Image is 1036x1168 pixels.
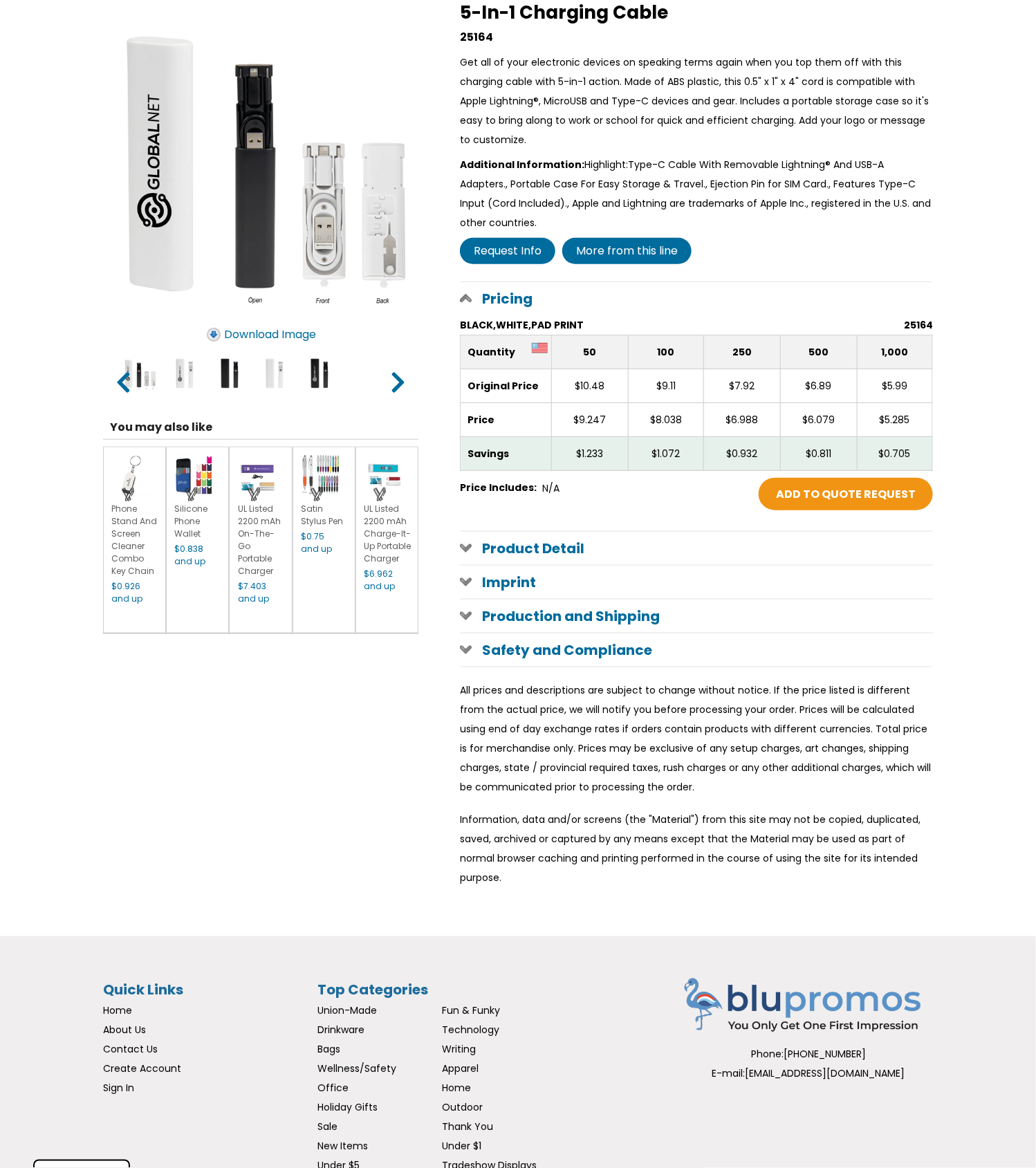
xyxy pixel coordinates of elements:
[628,403,703,437] td: $8.038
[111,454,152,496] img: Phone Stand And Screen Cleaner Combo Key Chain
[238,580,266,592] span: $7.403
[460,600,933,633] a: Production and Shipping
[904,315,933,335] div: Product Number
[103,1062,181,1076] span: Create Account
[103,415,418,439] h5: You may also like
[317,1120,337,1134] a: Sale
[704,335,781,369] th: 250
[751,1048,784,1062] span: Phone:
[857,335,932,369] th: 1,000
[857,437,932,471] td: $0.705
[460,318,584,332] span: BLACK,WHITE,PAD PRINT
[317,1140,368,1153] a: New Items
[364,503,411,564] a: UL Listed 2200 mAh Charge-It-Up Portable Charger
[552,369,629,403] td: $10.48
[442,1004,500,1018] a: Fun & Funky
[317,1043,340,1057] span: Bags
[317,1062,396,1076] a: Wellness/Safety
[317,1082,349,1095] a: Office
[307,485,328,503] div: Create Virtual Sample
[442,1101,483,1115] span: Outdoor
[257,356,292,391] input: 5-In-1 Charging Cable
[562,238,692,264] a: More from this line
[460,155,933,232] div: Highlight:Type-C Cable With Removable Lightning® And USB-A Adapters., Portable Case For Easy Stor...
[461,437,552,471] td: Savings
[363,454,405,496] img: UL Listed 2200 mAh Charge-It-Up Portable Charger
[460,566,933,599] a: Imprint
[704,369,781,403] td: $7.92
[442,1120,493,1134] a: Thank You
[746,1067,905,1081] a: [EMAIL_ADDRESS][DOMAIN_NAME]
[460,28,933,47] div: 25164
[103,1023,146,1037] a: About Us
[301,503,349,528] div: Satin Stylus Pen
[175,503,223,540] div: Silicone Phone Wallet
[712,1067,746,1081] span: E-mail:
[460,680,933,797] div: All prices and descriptions are subject to change without notice. If the price listed is differen...
[175,543,204,555] span: $0.838
[103,1043,158,1057] span: Contact Us
[460,532,933,565] a: Product Detail
[175,503,208,539] a: Silicone Phone Wallet
[780,369,857,403] td: $6.89
[628,437,703,471] td: $1.072
[552,437,629,471] td: $1.233
[301,530,324,542] span: $0.75
[684,978,933,1035] img: Blupromos LLC's Logo
[442,1043,476,1057] span: Writing
[174,454,215,496] img: Silicone Phone Wallet
[442,1062,479,1076] span: Apparel
[442,1082,471,1095] a: Home
[364,568,393,580] span: $6.962
[442,1023,499,1037] a: Technology
[784,1048,866,1062] span: [PHONE_NUMBER]
[461,369,552,403] td: Original Price
[238,593,269,604] span: and up
[780,335,857,369] th: 500
[167,356,202,391] input: 5-In-1 Charging Cable
[103,978,311,1001] h3: Quick Links
[103,1082,134,1095] a: Sign In
[317,1023,364,1037] a: Drinkware
[111,593,142,604] span: and up
[301,503,343,527] a: Satin Stylus Pen
[317,978,566,1001] h3: Top Categories
[857,403,932,437] td: $5.285
[118,485,139,503] div: Create Virtual Sample
[302,356,337,391] input: 5-In-1 Charging Cable
[704,403,781,437] td: $6.988
[628,335,703,369] th: 100
[460,633,933,667] a: Safety and Compliance
[460,810,933,888] div: Information, data and/or screens (the "Material") from this site may not be copied, duplicated, s...
[122,356,157,391] input: 5-In-1 Charging Cable
[237,454,278,496] img: UL Listed 2200 mAh On-The-Go Portable Charger
[317,1101,378,1115] a: Holiday Gifts
[111,503,159,577] div: Phone Stand And Screen Cleaner Combo Key Chain
[460,158,584,172] strong: Additional Information
[244,485,265,503] div: Create Virtual Sample
[103,3,418,318] img: 5-In-1 Charging Cable
[442,1140,481,1153] a: Under $1
[460,282,933,315] a: Pricing
[460,481,539,494] span: Price Includes:
[628,369,703,403] td: $9.11
[364,503,411,565] div: UL Listed 2200 mAh Charge-It-Up Portable Charger
[857,369,932,403] td: $5.99
[238,503,286,577] div: UL Listed 2200 mAh On-The-Go Portable Charger
[552,403,629,437] td: $9.247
